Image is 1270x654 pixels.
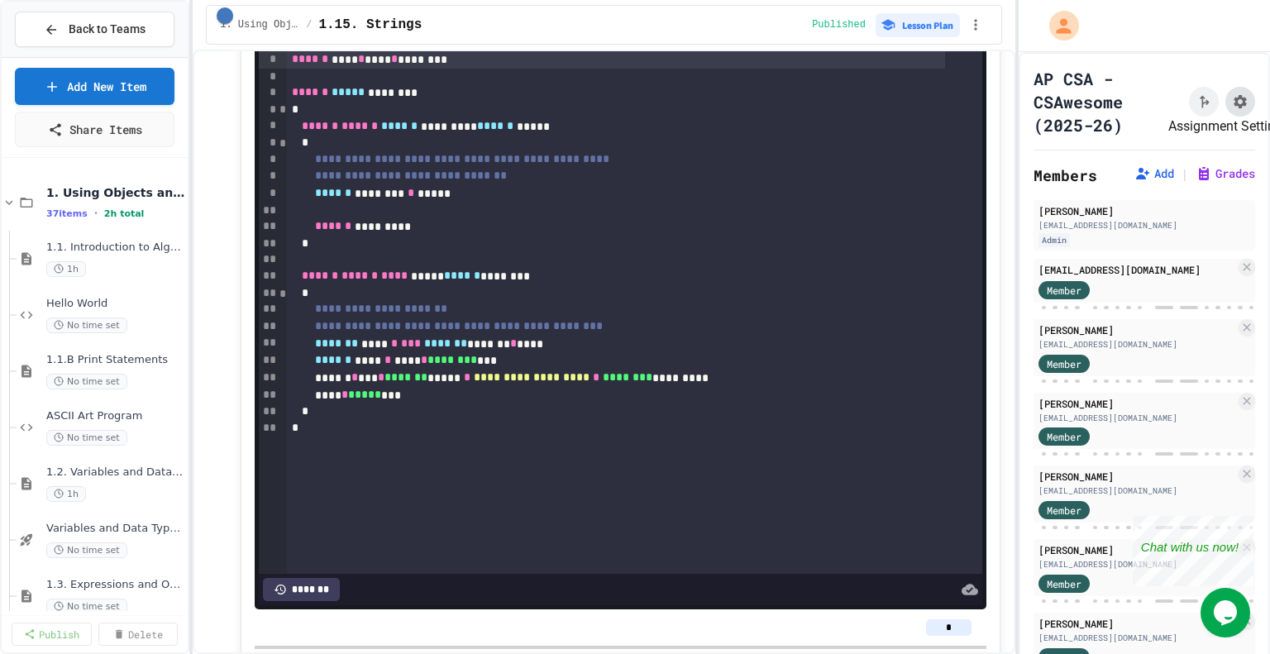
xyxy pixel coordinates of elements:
span: 1.3. Expressions and Output [New] [46,578,184,592]
span: Member [1047,503,1081,518]
a: Publish [12,623,92,646]
a: Share Items [15,112,174,147]
div: [EMAIL_ADDRESS][DOMAIN_NAME] [1038,558,1235,570]
span: No time set [46,599,127,614]
button: Back to Teams [15,12,174,47]
span: Hello World [46,297,184,311]
span: Member [1047,429,1081,444]
span: • [94,207,98,220]
button: Add [1134,165,1174,182]
span: 1. Using Objects and Methods [46,185,184,200]
div: [EMAIL_ADDRESS][DOMAIN_NAME] [1038,219,1250,232]
span: 1.15. Strings [318,15,422,35]
iframe: chat widget [1201,588,1253,637]
span: Member [1047,356,1081,371]
div: [EMAIL_ADDRESS][DOMAIN_NAME] [1038,262,1235,277]
div: [PERSON_NAME] [1038,542,1235,557]
span: ASCII Art Program [46,409,184,423]
span: 37 items [46,208,88,219]
span: No time set [46,542,127,558]
a: Delete [98,623,179,646]
span: Published [811,18,866,31]
div: [PERSON_NAME] [1038,616,1235,631]
div: Admin [1038,233,1070,247]
iframe: chat widget [1133,516,1253,586]
h1: AP CSA - CSAwesome (2025-26) [1034,67,1182,136]
span: | [1181,164,1189,184]
span: Variables and Data Types - Quiz [46,522,184,536]
span: 1.1.B Print Statements [46,353,184,367]
div: [PERSON_NAME] [1038,469,1235,484]
span: 1h [46,486,86,502]
a: Add New Item [15,68,174,105]
button: Grades [1196,165,1255,182]
button: Click to see fork details [1189,87,1219,117]
h2: Members [1034,164,1097,187]
span: 1. Using Objects and Methods [220,18,299,31]
button: Lesson Plan [876,13,960,37]
span: No time set [46,430,127,446]
div: [PERSON_NAME] [1038,203,1250,218]
div: [PERSON_NAME] [1038,396,1235,411]
div: [EMAIL_ADDRESS][DOMAIN_NAME] [1038,485,1235,497]
span: No time set [46,374,127,389]
span: 1h [46,261,86,277]
span: Back to Teams [69,21,146,38]
span: Member [1047,283,1081,298]
div: [EMAIL_ADDRESS][DOMAIN_NAME] [1038,412,1235,424]
div: [EMAIL_ADDRESS][DOMAIN_NAME] [1038,338,1235,351]
span: 2h total [104,208,145,219]
div: My Account [1032,7,1083,45]
span: 1.2. Variables and Data Types [46,465,184,480]
span: / [306,18,312,31]
div: Content is published and visible to students [811,18,872,31]
div: [EMAIL_ADDRESS][DOMAIN_NAME] [1038,632,1235,644]
span: Member [1047,576,1081,591]
div: [PERSON_NAME] [1038,322,1235,337]
span: No time set [46,317,127,333]
span: 1.1. Introduction to Algorithms, Programming, and Compilers [46,241,184,255]
button: Assignment Settings [1225,87,1255,117]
